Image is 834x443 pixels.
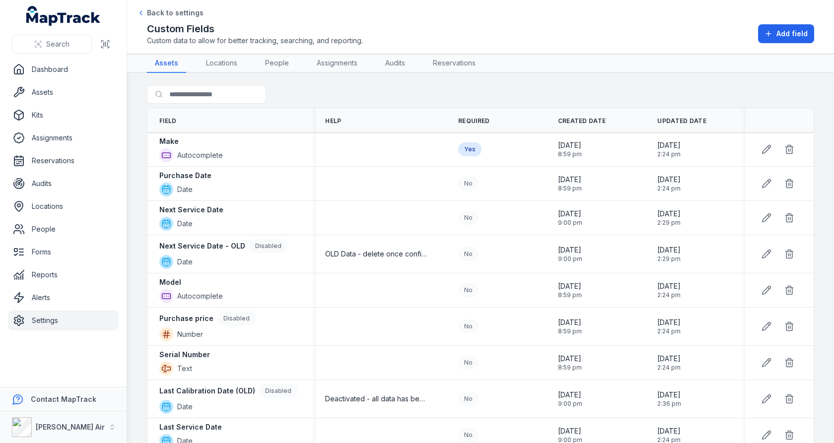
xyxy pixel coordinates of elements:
[558,281,582,299] time: 11/11/2024, 8:59:21 pm
[147,36,363,46] span: Custom data to allow for better tracking, searching, and reporting.
[159,422,222,432] strong: Last Service Date
[458,319,479,333] div: No
[8,311,119,330] a: Settings
[377,54,413,73] a: Audits
[177,329,203,339] span: Number
[198,54,245,73] a: Locations
[657,291,681,299] span: 2:24 pm
[8,60,119,79] a: Dashboard
[657,140,681,158] time: 29/01/2025, 2:24:09 pm
[177,150,223,160] span: Autocomplete
[657,281,681,291] span: [DATE]
[8,105,119,125] a: Kits
[657,364,681,372] span: 2:24 pm
[657,245,681,255] span: [DATE]
[657,426,681,436] span: [DATE]
[159,136,179,146] strong: Make
[147,8,204,18] span: Back to settings
[657,175,681,185] span: [DATE]
[558,245,582,255] span: [DATE]
[159,205,223,215] strong: Next Service Date
[8,128,119,148] a: Assignments
[657,255,681,263] span: 2:29 pm
[458,211,479,225] div: No
[249,239,287,253] div: Disabled
[458,142,482,156] div: Yes
[657,317,681,335] time: 29/01/2025, 2:24:12 pm
[147,22,363,36] h2: Custom Fields
[657,117,706,125] span: Updated Date
[558,327,582,335] span: 8:59 pm
[217,312,256,325] div: Disabled
[8,265,119,285] a: Reports
[177,185,193,194] span: Date
[758,24,814,43] button: Add field
[657,281,681,299] time: 29/01/2025, 2:24:12 pm
[657,185,681,192] span: 2:24 pm
[425,54,484,73] a: Reservations
[46,39,69,49] span: Search
[558,219,582,227] span: 9:00 pm
[147,54,186,73] a: Assets
[177,402,193,412] span: Date
[257,54,297,73] a: People
[558,390,582,408] time: 11/11/2024, 9:00:03 pm
[31,395,96,403] strong: Contact MapTrack
[137,8,204,18] a: Back to settings
[177,364,192,374] span: Text
[558,364,582,372] span: 8:59 pm
[8,242,119,262] a: Forms
[458,283,479,297] div: No
[558,209,582,219] span: [DATE]
[458,428,479,442] div: No
[776,29,808,39] span: Add field
[458,392,479,406] div: No
[657,175,681,192] time: 29/01/2025, 2:24:09 pm
[12,35,92,54] button: Search
[8,151,119,171] a: Reservations
[558,185,582,192] span: 8:59 pm
[177,257,193,267] span: Date
[177,219,193,229] span: Date
[558,400,582,408] span: 9:00 pm
[657,219,681,227] span: 2:29 pm
[259,384,297,398] div: Disabled
[159,117,177,125] span: Field
[8,174,119,193] a: Audits
[558,354,582,364] span: [DATE]
[8,219,119,239] a: People
[657,140,681,150] span: [DATE]
[159,241,245,251] strong: Next Service Date - OLD
[558,317,582,327] span: [DATE]
[657,390,681,400] span: [DATE]
[657,400,681,408] span: 2:36 pm
[8,82,119,102] a: Assets
[159,171,211,181] strong: Purchase Date
[159,386,255,396] strong: Last Calibration Date (OLD)
[657,354,681,364] span: [DATE]
[558,175,582,185] span: [DATE]
[309,54,365,73] a: Assignments
[325,394,428,404] span: Deactivated - all data has been copied to the "Last Service Date". Please delete when confirmed
[558,354,582,372] time: 11/11/2024, 8:59:28 pm
[558,317,582,335] time: 11/11/2024, 8:59:54 pm
[657,390,681,408] time: 29/01/2025, 2:36:00 pm
[8,288,119,308] a: Alerts
[558,175,582,192] time: 11/11/2024, 8:59:37 pm
[558,245,582,263] time: 11/11/2024, 9:00:32 pm
[558,140,582,150] span: [DATE]
[458,356,479,370] div: No
[458,117,489,125] span: Required
[657,209,681,227] time: 29/01/2025, 2:29:47 pm
[558,150,582,158] span: 8:59 pm
[458,247,479,261] div: No
[657,245,681,263] time: 29/01/2025, 2:29:30 pm
[325,249,428,259] span: OLD Data - delete once confirmed this is no longer needed
[36,423,105,431] strong: [PERSON_NAME] Air
[177,291,223,301] span: Autocomplete
[159,350,210,360] strong: Serial Number
[558,390,582,400] span: [DATE]
[8,196,119,216] a: Locations
[558,291,582,299] span: 8:59 pm
[26,6,101,26] a: MapTrack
